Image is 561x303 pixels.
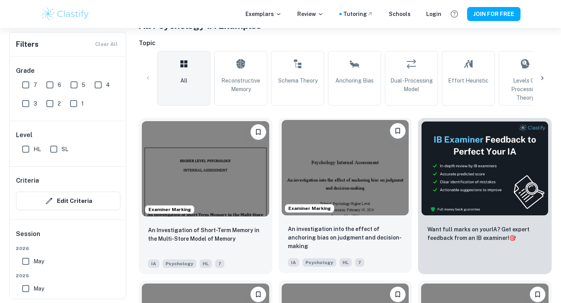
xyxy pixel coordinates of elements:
[148,226,263,243] p: An Investigation of Short-Term Memory in the Multi-Store Model of Memory
[427,225,542,242] p: Want full marks on your IA ? Get expert feedback from an IB examiner!
[390,123,406,139] button: Please log in to bookmark exemplars
[390,287,406,302] button: Please log in to bookmark exemplars
[288,258,299,267] span: IA
[302,258,336,267] span: Psychology
[106,81,110,89] span: 4
[139,39,552,48] h6: Topic
[16,229,120,245] h6: Session
[509,235,516,241] span: 🎯
[139,118,272,274] a: Examiner MarkingPlease log in to bookmark exemplarsAn Investigation of Short-Term Memory in the M...
[58,99,61,108] span: 2
[215,259,224,268] span: 7
[278,76,318,85] span: Schema Theory
[199,259,212,268] span: HL
[421,121,549,216] img: Thumbnail
[16,39,39,50] h6: Filters
[34,81,37,89] span: 7
[279,118,412,274] a: Examiner MarkingPlease log in to bookmark exemplarsAn investigation into the effect of anchoring ...
[285,205,334,212] span: Examiner Marking
[297,10,324,18] p: Review
[62,145,68,153] span: SL
[343,10,373,18] a: Tutoring
[530,287,545,302] button: Please log in to bookmark exemplars
[16,66,120,76] h6: Grade
[448,76,489,85] span: Effort Heuristic
[282,120,409,215] img: Psychology IA example thumbnail: An investigation into the effect of anch
[16,272,120,279] span: 2025
[388,76,434,93] span: Dual-Processing Model
[148,259,159,268] span: IA
[16,192,120,210] button: Edit Criteria
[34,145,41,153] span: HL
[180,76,187,85] span: All
[502,76,548,102] span: Levels of Processing Theory
[142,121,269,217] img: Psychology IA example thumbnail: An Investigation of Short-Term Memory in
[448,7,461,21] button: Help and Feedback
[335,76,374,85] span: Anchoring Bias
[288,225,403,250] p: An investigation into the effect of anchoring bias on judgment and decision-making
[355,258,364,267] span: 7
[16,245,120,252] span: 2026
[251,287,266,302] button: Please log in to bookmark exemplars
[41,6,90,22] img: Clastify logo
[16,130,120,140] h6: Level
[82,81,85,89] span: 5
[426,10,441,18] a: Login
[218,76,264,93] span: Reconstructive Memory
[162,259,196,268] span: Psychology
[34,99,37,108] span: 3
[34,257,44,266] span: May
[245,10,282,18] p: Exemplars
[34,284,44,293] span: May
[418,118,552,274] a: ThumbnailWant full marks on yourIA? Get expert feedback from an IB examiner!
[81,99,84,108] span: 1
[145,206,194,213] span: Examiner Marking
[339,258,352,267] span: HL
[467,7,520,21] button: JOIN FOR FREE
[16,176,39,185] h6: Criteria
[251,124,266,140] button: Please log in to bookmark exemplars
[389,10,411,18] a: Schools
[58,81,61,89] span: 6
